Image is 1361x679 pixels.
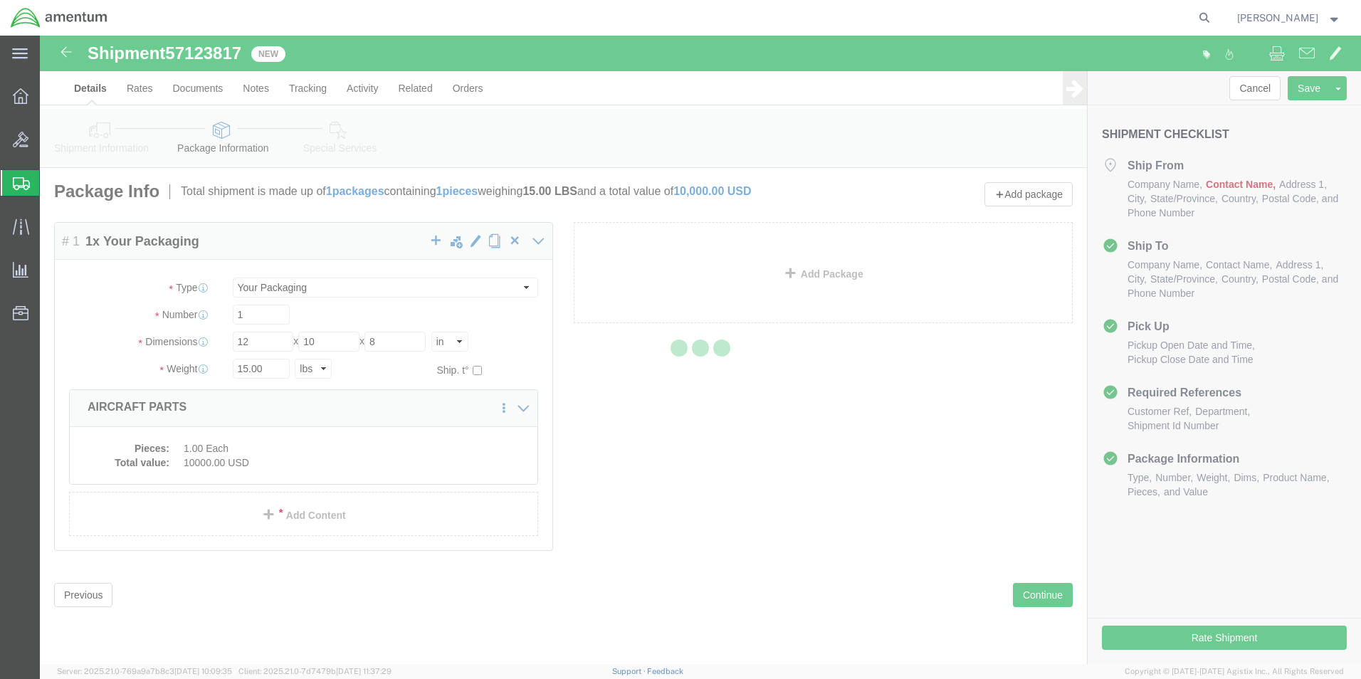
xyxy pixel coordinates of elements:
img: logo [10,7,108,28]
span: Copyright © [DATE]-[DATE] Agistix Inc., All Rights Reserved [1125,665,1344,678]
span: [DATE] 10:09:35 [174,667,232,675]
span: Client: 2025.21.0-7d7479b [238,667,392,675]
span: Server: 2025.21.0-769a9a7b8c3 [57,667,232,675]
button: [PERSON_NAME] [1236,9,1342,26]
a: Support [612,667,648,675]
span: Louis Moreno [1237,10,1318,26]
a: Feedback [647,667,683,675]
span: [DATE] 11:37:29 [336,667,392,675]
